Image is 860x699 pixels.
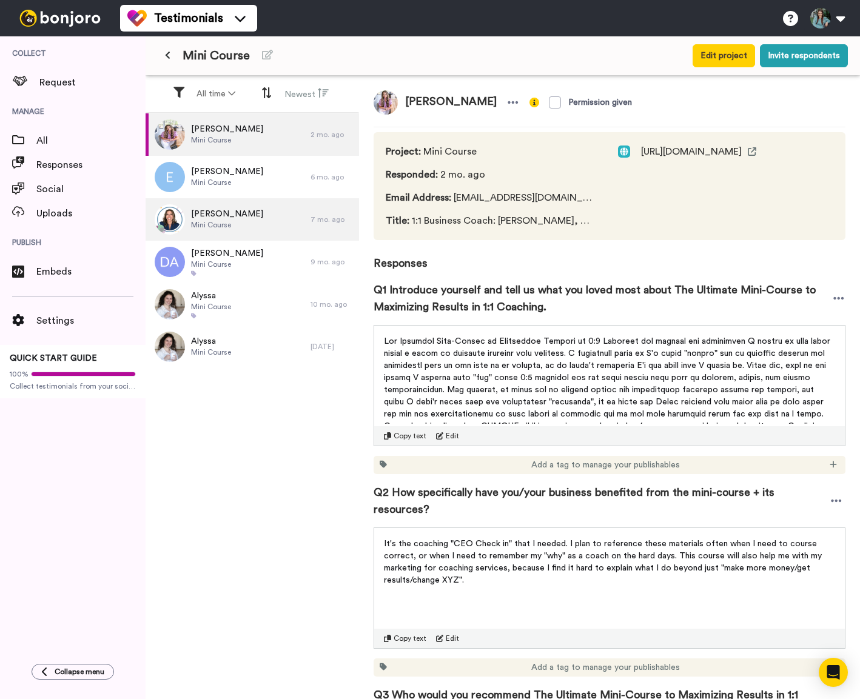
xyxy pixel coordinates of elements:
a: AlyssaMini Course10 mo. ago [146,283,359,326]
img: e7d25156-7876-4721-b1d0-24e821c146e9.png [155,204,185,235]
span: [PERSON_NAME] [191,123,263,135]
a: AlyssaMini Course[DATE] [146,326,359,368]
span: Q2 How specifically have you/your business benefited from the mini-course + its resources? [374,484,827,518]
a: [PERSON_NAME]Mini Course2 mo. ago [146,113,359,156]
span: QUICK START GUIDE [10,354,97,363]
button: Newest [277,82,336,105]
span: Responses [36,158,146,172]
img: da.png [155,247,185,277]
span: [PERSON_NAME] [191,166,263,178]
div: 6 mo. ago [311,172,353,182]
span: Edit [446,431,459,441]
div: Open Intercom Messenger [819,658,848,687]
span: Q1 Introduce yourself and tell us what you loved most about The Ultimate Mini-Course to Maximizin... [374,281,832,315]
img: tm-color.svg [127,8,147,28]
span: Mini Course [191,220,263,230]
span: Edit [446,634,459,643]
span: Add a tag to manage your publishables [531,459,680,471]
span: [EMAIL_ADDRESS][DOMAIN_NAME] [386,190,594,205]
span: All [36,133,146,148]
span: [PERSON_NAME] [191,208,263,220]
img: info-yellow.svg [529,98,539,107]
span: Responded : [386,170,438,179]
span: [PERSON_NAME] [191,247,263,259]
span: Uploads [36,206,146,221]
img: bj-logo-header-white.svg [15,10,106,27]
button: All time [189,83,243,105]
span: Email Address : [386,193,451,202]
div: 2 mo. ago [311,130,353,139]
span: Project : [386,147,421,156]
span: 2 mo. ago [386,167,594,182]
img: eb67f09a-7910-42c2-ae5c-9cd0a647fc7a.jpeg [155,119,185,150]
a: [PERSON_NAME]Mini Course7 mo. ago [146,198,359,241]
span: Request [39,75,146,90]
span: Alyssa [191,290,231,302]
span: Copy text [394,431,426,441]
span: Lor Ipsumdol Sita-Consec ad Elitseddoe Tempori ut 0:9 Laboreet dol magnaal eni adminimven Q nostr... [384,337,836,467]
span: Testimonials [154,10,223,27]
span: Add a tag to manage your publishables [531,661,680,674]
span: Mini Course [191,178,263,187]
div: 7 mo. ago [311,215,353,224]
img: web.svg [618,145,630,158]
a: [PERSON_NAME]Mini Course9 mo. ago [146,241,359,283]
span: Responses [374,240,845,272]
span: Copy text [394,634,426,643]
span: Collect testimonials from your socials [10,381,136,391]
span: Collapse menu [55,667,104,677]
span: Mini Course [191,259,263,269]
img: fe3d1c66-ba7f-4404-8e7d-d7aa627ba422.jpeg [155,332,185,362]
span: Mini Course [183,47,250,64]
button: Invite respondents [760,44,848,67]
span: Mini Course [386,144,594,159]
img: eb67f09a-7910-42c2-ae5c-9cd0a647fc7a.jpeg [374,90,398,115]
button: Edit project [693,44,755,67]
span: Settings [36,313,146,328]
img: fe3d1c66-ba7f-4404-8e7d-d7aa627ba422.jpeg [155,289,185,319]
button: Collapse menu [32,664,114,680]
span: Mini Course [191,347,231,357]
span: [URL][DOMAIN_NAME] [641,144,742,159]
div: 9 mo. ago [311,257,353,267]
span: [PERSON_NAME] [398,90,504,115]
a: [PERSON_NAME]Mini Course6 mo. ago [146,156,359,198]
span: Title : [386,216,409,226]
span: Mini Course [191,135,263,145]
span: 1:1 Business Coach: [PERSON_NAME], LLC [386,213,594,228]
div: Permission given [568,96,632,109]
span: 100% [10,369,29,379]
div: [DATE] [311,342,353,352]
img: e.png [155,162,185,192]
span: Alyssa [191,335,231,347]
span: Mini Course [191,302,231,312]
span: Embeds [36,264,146,279]
span: Social [36,182,146,196]
div: 10 mo. ago [311,299,353,309]
span: It's the coaching "CEO Check in" that I needed. I plan to reference these materials often when I ... [384,540,824,584]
